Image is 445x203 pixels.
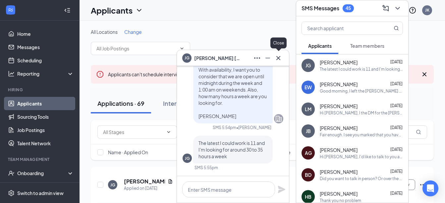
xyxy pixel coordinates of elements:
a: Applicants [17,97,74,110]
input: All Stages [103,128,163,136]
div: Team Management [8,157,73,162]
div: HB [305,193,311,200]
span: • [PERSON_NAME] [236,125,271,130]
h1: Applicants [91,5,133,16]
button: ChevronDown [392,3,403,14]
div: SMS 5:54pm [213,125,236,130]
a: Talent Network [17,137,74,150]
span: Applicants [308,43,332,49]
span: [PERSON_NAME] [320,81,358,88]
div: EW [305,84,312,91]
div: SMS 5:55pm [195,165,218,170]
span: All Locations [91,29,118,35]
span: [PERSON_NAME] [320,59,358,66]
button: Minimize [262,53,273,63]
div: JG [185,156,190,161]
svg: Plane [278,185,286,193]
span: [DATE] [390,191,403,196]
div: JG [306,62,311,69]
svg: MagnifyingGlass [416,129,421,135]
span: [DATE] [390,125,403,130]
button: ComposeMessage [380,3,391,14]
div: Onboarding [17,170,68,176]
svg: UserCheck [8,170,15,176]
svg: MagnifyingGlass [394,26,399,31]
div: Close [270,37,287,48]
div: Reporting [17,70,74,77]
a: Home [17,27,74,40]
div: 45 [346,5,351,11]
button: Ellipses [252,53,262,63]
span: [DATE] [390,59,403,64]
div: Hiring [8,87,73,93]
input: Search applicant [302,22,380,34]
div: Hi [PERSON_NAME], I'd like to talk to you about the [PERSON_NAME] location. Call me when it's con... [320,154,403,160]
a: Scheduling [17,54,74,67]
a: Team [17,180,74,193]
span: [DATE] [390,147,403,152]
svg: ChevronDown [179,46,185,51]
span: Change [124,29,142,35]
div: JK [425,7,429,13]
svg: Ellipses [419,181,427,189]
a: Sourcing Tools [17,110,74,123]
svg: Analysis [8,70,15,77]
div: Interviews · 7 [163,99,200,107]
div: BD [305,171,311,178]
div: Applications · 69 [97,99,144,107]
span: [PERSON_NAME] [320,169,358,175]
svg: Error [96,70,104,78]
button: Cross [273,53,284,63]
span: The latest I could work is 11 and I'm looking for around 30 to 35 hours a week [198,140,265,159]
div: Fair enough. I see you marked that you have only day-time availability. I am needing nights and w... [320,132,403,138]
h5: [PERSON_NAME] [124,178,165,185]
div: JG [110,182,115,188]
div: AG [305,150,312,156]
input: All Job Postings [96,45,177,52]
span: [DATE] [390,169,403,174]
svg: ChevronDown [394,4,402,12]
div: The latest I could work is 11 and I'm looking for around 30 to 35 hours a week [320,66,403,72]
svg: WorkstreamLogo [7,7,14,13]
svg: ChevronDown [166,129,171,135]
div: Hi [PERSON_NAME], I the DM for the [PERSON_NAME] Wingstop. What time would be good for a phone ca... [320,110,403,116]
span: [PERSON_NAME] [320,103,358,109]
h3: SMS Messages [302,5,339,12]
svg: ComposeMessage [382,4,390,12]
svg: Cross [420,70,428,78]
svg: Ellipses [253,54,261,62]
a: Job Postings [17,123,74,137]
span: [PERSON_NAME] [PERSON_NAME] [194,54,241,62]
svg: Minimize [264,54,272,62]
div: Switch to admin view [17,190,64,196]
div: JB [306,128,311,134]
div: Applied on [DATE] [124,185,173,192]
svg: Cross [274,54,282,62]
a: Messages [17,40,74,54]
svg: Collapse [64,7,71,14]
span: [DATE] [390,81,403,86]
div: Did you want to talk in person? Or over the phone? And what time were you available to speak? [320,176,403,181]
span: Applicants can't schedule interviews. [108,71,241,77]
div: Open Intercom Messenger [422,180,438,196]
span: [DATE] [390,103,403,108]
span: [PERSON_NAME] [320,125,358,131]
span: [PERSON_NAME] [320,147,358,153]
svg: Company [275,115,283,123]
span: Name · Applied On [108,149,148,156]
svg: QuestionInfo [409,6,417,14]
svg: Document [168,179,173,184]
span: Team members [350,43,384,49]
svg: Settings [8,190,15,196]
svg: ChevronDown [135,6,143,14]
span: [PERSON_NAME] [320,190,358,197]
div: Good morning, I left the [PERSON_NAME] Wingstop because of the last [PERSON_NAME]. He was having ... [320,88,403,94]
div: LM [305,106,311,112]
